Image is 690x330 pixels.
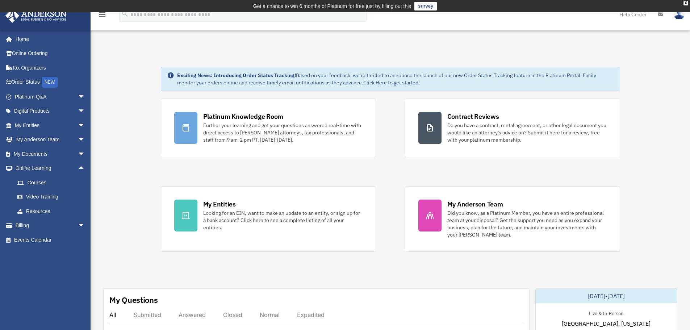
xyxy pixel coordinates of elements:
[5,147,96,161] a: My Documentsarrow_drop_down
[42,77,58,88] div: NEW
[363,79,420,86] a: Click Here to get started!
[5,60,96,75] a: Tax Organizers
[5,218,96,233] a: Billingarrow_drop_down
[405,99,620,157] a: Contract Reviews Do you have a contract, rental agreement, or other legal document you would like...
[405,186,620,252] a: My Anderson Team Did you know, as a Platinum Member, you have an entire professional team at your...
[98,10,106,19] i: menu
[447,112,499,121] div: Contract Reviews
[5,32,92,46] a: Home
[121,10,129,18] i: search
[223,311,242,318] div: Closed
[134,311,161,318] div: Submitted
[10,190,96,204] a: Video Training
[78,218,92,233] span: arrow_drop_down
[447,122,607,143] div: Do you have a contract, rental agreement, or other legal document you would like an attorney's ad...
[5,89,96,104] a: Platinum Q&Aarrow_drop_down
[203,112,284,121] div: Platinum Knowledge Room
[260,311,280,318] div: Normal
[203,209,363,231] div: Looking for an EIN, want to make an update to an entity, or sign up for a bank account? Click her...
[5,233,96,247] a: Events Calendar
[3,9,69,23] img: Anderson Advisors Platinum Portal
[161,99,376,157] a: Platinum Knowledge Room Further your learning and get your questions answered real-time with dire...
[5,118,96,133] a: My Entitiesarrow_drop_down
[78,104,92,119] span: arrow_drop_down
[98,13,106,19] a: menu
[5,133,96,147] a: My Anderson Teamarrow_drop_down
[78,133,92,147] span: arrow_drop_down
[10,204,96,218] a: Resources
[177,72,614,86] div: Based on your feedback, we're thrilled to announce the launch of our new Order Status Tracking fe...
[562,319,651,328] span: [GEOGRAPHIC_DATA], [US_STATE]
[683,1,688,5] div: close
[536,289,677,303] div: [DATE]-[DATE]
[78,161,92,176] span: arrow_drop_up
[203,200,236,209] div: My Entities
[203,122,363,143] div: Further your learning and get your questions answered real-time with direct access to [PERSON_NAM...
[447,209,607,238] div: Did you know, as a Platinum Member, you have an entire professional team at your disposal? Get th...
[10,175,96,190] a: Courses
[414,2,437,11] a: survey
[253,2,411,11] div: Get a chance to win 6 months of Platinum for free just by filling out this
[674,9,685,20] img: User Pic
[109,311,116,318] div: All
[447,200,503,209] div: My Anderson Team
[5,104,96,118] a: Digital Productsarrow_drop_down
[177,72,296,79] strong: Exciting News: Introducing Order Status Tracking!
[5,75,96,90] a: Order StatusNEW
[78,89,92,104] span: arrow_drop_down
[78,118,92,133] span: arrow_drop_down
[297,311,325,318] div: Expedited
[5,46,96,61] a: Online Ordering
[78,147,92,162] span: arrow_drop_down
[583,309,629,317] div: Live & In-Person
[161,186,376,252] a: My Entities Looking for an EIN, want to make an update to an entity, or sign up for a bank accoun...
[109,295,158,305] div: My Questions
[179,311,206,318] div: Answered
[5,161,96,176] a: Online Learningarrow_drop_up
